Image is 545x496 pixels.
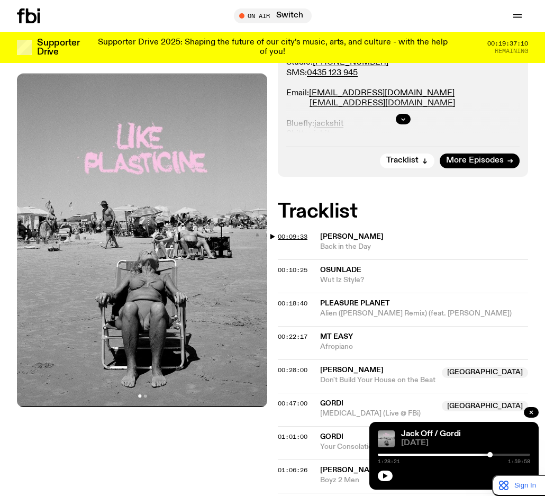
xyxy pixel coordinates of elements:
[401,439,530,447] span: [DATE]
[278,301,307,306] button: 00:18:40
[278,234,307,240] button: 00:09:33
[320,300,390,307] span: Pleasure Planet
[320,242,528,252] span: Back in the Day
[320,433,343,440] span: Gordi
[446,157,504,165] span: More Episodes
[278,266,307,274] span: 00:10:25
[320,309,528,319] span: Alien ([PERSON_NAME] Remix) (feat. [PERSON_NAME])
[278,399,307,408] span: 00:47:00
[278,466,307,474] span: 01:06:26
[310,99,455,107] a: [EMAIL_ADDRESS][DOMAIN_NAME]
[320,366,384,374] span: [PERSON_NAME]
[320,342,528,352] span: Afropiano
[320,400,343,407] span: Gordi
[320,375,435,385] span: Don't Build Your House on the Beat
[278,232,307,241] span: 00:09:33
[495,48,528,54] span: Remaining
[278,267,307,273] button: 00:10:25
[307,69,358,77] a: 0435 123 945
[442,401,528,411] span: [GEOGRAPHIC_DATA]
[380,154,434,168] button: Tracklist
[320,409,435,419] span: [MEDICAL_DATA] (Live @ FBi)
[487,41,528,47] span: 00:19:37:10
[278,366,307,374] span: 00:28:00
[440,154,520,168] a: More Episodes
[234,8,312,23] button: On AirSwitch
[320,442,435,452] span: Your Consolation Prize
[278,467,307,473] button: 01:06:26
[442,367,528,378] span: [GEOGRAPHIC_DATA]
[278,434,307,440] button: 01:01:00
[278,332,307,341] span: 00:22:17
[278,401,307,407] button: 00:47:00
[278,299,307,308] span: 00:18:40
[309,89,455,97] a: [EMAIL_ADDRESS][DOMAIN_NAME]
[320,475,528,485] span: Boyz 2 Men
[278,202,528,221] h2: Tracklist
[320,333,353,340] span: MT EASY
[278,432,307,441] span: 01:01:00
[278,334,307,340] button: 00:22:17
[37,39,79,57] h3: Supporter Drive
[378,459,400,464] span: 1:28:21
[320,233,384,240] span: [PERSON_NAME]
[320,275,528,285] span: Wut Iz Style?
[508,459,530,464] span: 1:59:58
[320,266,361,274] span: Osunlade
[320,466,384,474] span: [PERSON_NAME]
[401,430,461,438] a: Jack Off / Gordi
[93,38,452,57] p: Supporter Drive 2025: Shaping the future of our city’s music, arts, and culture - with the help o...
[386,157,419,165] span: Tracklist
[278,367,307,373] button: 00:28:00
